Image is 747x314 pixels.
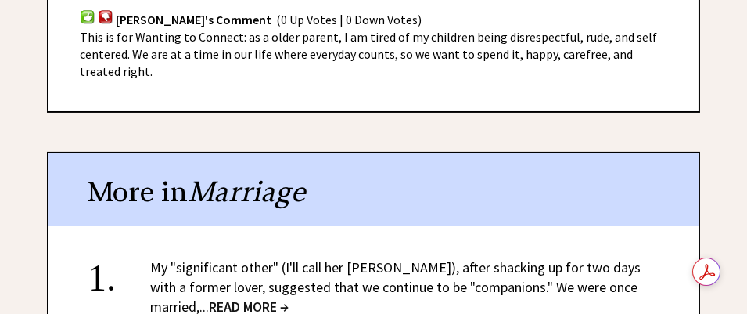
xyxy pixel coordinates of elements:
[88,258,150,287] div: 1.
[80,29,657,79] span: This is for Wanting to Connect: as a older parent, I am tired of my children being disrespectful,...
[48,153,699,226] div: More in
[276,12,422,27] span: (0 Up Votes | 0 Down Votes)
[188,174,305,209] span: Marriage
[98,9,113,24] img: votdown.png
[116,12,271,27] span: [PERSON_NAME]'s Comment
[80,9,95,24] img: votup.png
